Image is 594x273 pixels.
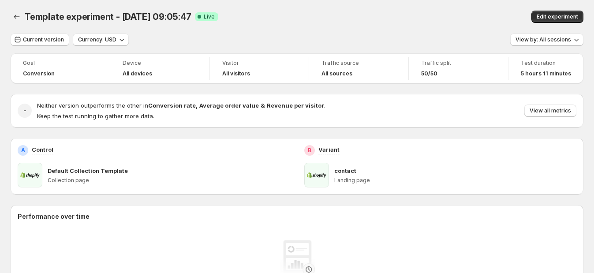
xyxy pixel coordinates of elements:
span: Current version [23,36,64,43]
strong: Average order value [199,102,259,109]
button: View all metrics [524,105,576,117]
h4: All devices [123,70,152,77]
p: Variant [318,145,340,154]
button: Currency: USD [73,34,129,46]
button: View by: All sessions [510,34,583,46]
span: Conversion [23,70,55,77]
span: View by: All sessions [516,36,571,43]
strong: Revenue per visitor [267,102,324,109]
h4: All sources [321,70,352,77]
button: Edit experiment [531,11,583,23]
h2: Performance over time [18,212,576,221]
span: 50/50 [421,70,437,77]
a: Traffic split50/50 [421,59,496,78]
button: Back [11,11,23,23]
p: contact [334,166,356,175]
span: Traffic split [421,60,496,67]
img: Default Collection Template [18,163,42,187]
p: Collection page [48,177,290,184]
span: Goal [23,60,97,67]
img: contact [304,163,329,187]
span: Device [123,60,197,67]
p: Control [32,145,53,154]
span: Visitor [222,60,297,67]
a: VisitorAll visitors [222,59,297,78]
h4: All visitors [222,70,250,77]
button: Current version [11,34,69,46]
span: Traffic source [321,60,396,67]
p: Landing page [334,177,576,184]
strong: & [261,102,265,109]
a: Traffic sourceAll sources [321,59,396,78]
span: Template experiment - [DATE] 09:05:47 [25,11,191,22]
a: DeviceAll devices [123,59,197,78]
span: Keep the test running to gather more data. [37,112,154,120]
a: GoalConversion [23,59,97,78]
h2: B [308,147,311,154]
span: Currency: USD [78,36,116,43]
span: 5 hours 11 minutes [521,70,571,77]
h2: A [21,147,25,154]
span: Live [204,13,215,20]
strong: , [196,102,198,109]
span: Test duration [521,60,571,67]
p: Default Collection Template [48,166,128,175]
span: Neither version outperforms the other in . [37,102,325,109]
span: Edit experiment [537,13,578,20]
strong: Conversion rate [148,102,196,109]
a: Test duration5 hours 11 minutes [521,59,571,78]
h2: - [23,106,26,115]
span: View all metrics [530,107,571,114]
